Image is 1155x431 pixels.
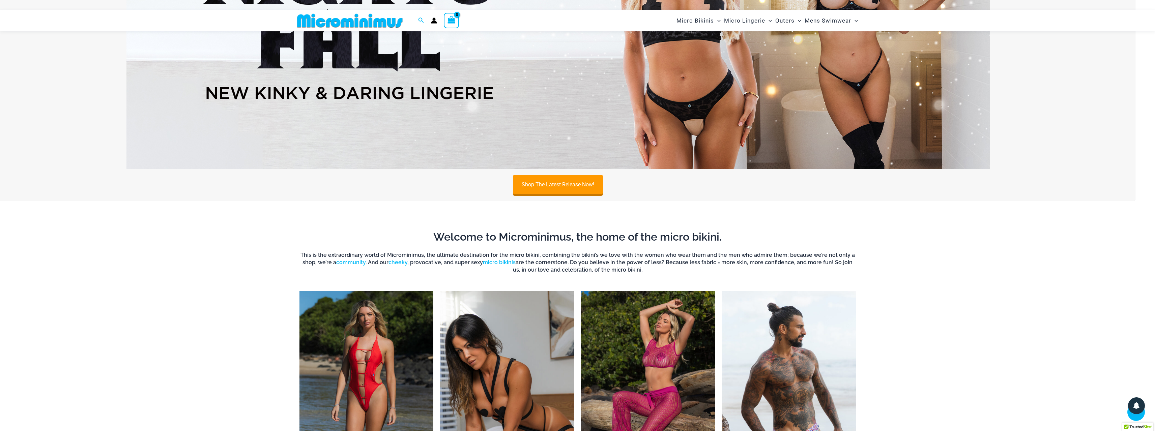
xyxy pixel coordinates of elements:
[444,13,459,28] a: View Shopping Cart, empty
[775,12,795,29] span: Outers
[431,18,437,24] a: Account icon link
[294,13,405,28] img: MM SHOP LOGO FLAT
[675,12,722,29] a: Micro BikinisMenu ToggleMenu Toggle
[483,259,516,266] a: micro bikinis
[336,259,366,266] a: community
[803,12,860,29] a: Mens SwimwearMenu ToggleMenu Toggle
[765,12,772,29] span: Menu Toggle
[795,12,801,29] span: Menu Toggle
[299,251,856,274] h6: This is the extraordinary world of Microminimus, the ultimate destination for the micro bikini, c...
[418,17,424,25] a: Search icon link
[805,12,851,29] span: Mens Swimwear
[724,12,765,29] span: Micro Lingerie
[851,12,858,29] span: Menu Toggle
[674,11,861,30] nav: Site Navigation
[388,259,407,266] a: cheeky
[722,12,774,29] a: Micro LingerieMenu ToggleMenu Toggle
[513,175,603,194] a: Shop The Latest Release Now!
[676,12,714,29] span: Micro Bikinis
[299,230,856,244] h2: Welcome to Microminimus, the home of the micro bikini.
[714,12,721,29] span: Menu Toggle
[774,12,803,29] a: OutersMenu ToggleMenu Toggle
